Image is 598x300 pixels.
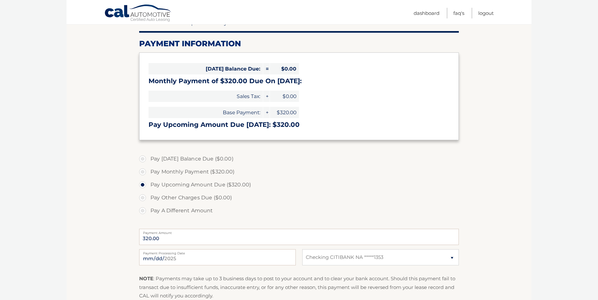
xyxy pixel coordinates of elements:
[139,191,459,204] label: Pay Other Charges Due ($0.00)
[263,63,270,74] span: =
[139,249,296,265] input: Payment Date
[139,229,459,234] label: Payment Amount
[139,274,459,300] p: : Payments may take up to 3 business days to post to your account and to clear your bank account....
[270,107,299,118] span: $320.00
[149,121,449,129] h3: Pay Upcoming Amount Due [DATE]: $320.00
[270,63,299,74] span: $0.00
[149,77,449,85] h3: Monthly Payment of $320.00 Due On [DATE]:
[139,229,459,245] input: Payment Amount
[149,107,263,118] span: Base Payment:
[263,91,270,102] span: +
[478,8,494,18] a: Logout
[270,91,299,102] span: $0.00
[139,204,459,217] label: Pay A Different Amount
[104,4,172,23] a: Cal Automotive
[149,91,263,102] span: Sales Tax:
[139,152,459,165] label: Pay [DATE] Balance Due ($0.00)
[139,178,459,191] label: Pay Upcoming Amount Due ($320.00)
[453,8,464,18] a: FAQ's
[139,249,296,254] label: Payment Processing Date
[139,39,459,49] h2: Payment Information
[139,165,459,178] label: Pay Monthly Payment ($320.00)
[263,107,270,118] span: +
[149,63,263,74] span: [DATE] Balance Due:
[139,275,153,282] strong: NOTE
[414,8,439,18] a: Dashboard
